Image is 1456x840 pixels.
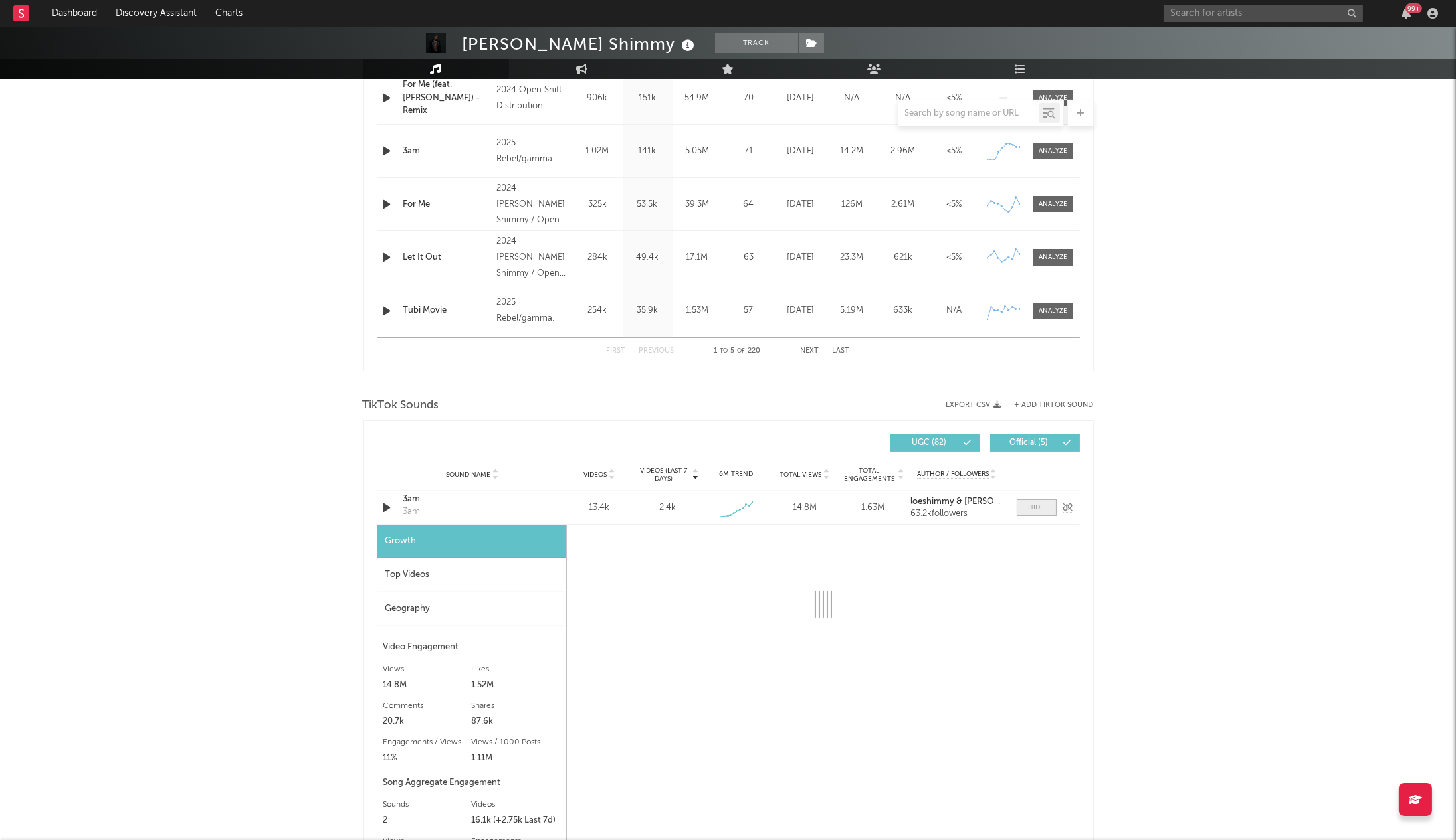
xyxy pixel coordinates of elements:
div: 14.2M [830,145,875,158]
div: 2 [383,813,472,829]
div: 14.8M [383,677,472,693]
div: 87.6k [471,714,560,730]
div: Videos [471,797,560,813]
div: 1.02M [576,145,619,158]
div: 3am [403,505,421,519]
button: First [607,347,626,355]
div: 54.9M [676,92,719,105]
div: [PERSON_NAME] Shimmy [463,33,698,55]
div: 126M [830,198,875,211]
div: For Me [403,198,490,211]
div: 621k [881,251,926,264]
div: Engagements / Views [383,734,472,750]
div: Growth [377,525,566,558]
div: 23.3M [830,251,875,264]
span: of [738,348,746,354]
div: [DATE] [779,251,823,264]
div: 2024 [PERSON_NAME] Shimmy / Open Shift Distribution [496,181,569,228]
div: 254k [576,304,619,317]
div: 20.7k [383,714,472,730]
button: Track [715,33,798,53]
div: <5% [932,198,977,211]
span: Videos (last 7 days) [637,467,690,483]
div: 2024 [PERSON_NAME] Shimmy / Open Shift Distribution [496,234,569,282]
a: loeshimmy & [PERSON_NAME] [910,497,1003,507]
button: Next [801,347,819,355]
div: 2.61M [881,198,926,211]
div: 2025 Rebel/gamma. [496,295,569,327]
div: Song Aggregate Engagement [383,775,560,791]
a: For Me (feat. [PERSON_NAME]) - Remix [403,78,490,118]
div: 2.96M [881,145,926,158]
div: 1.52M [471,677,560,693]
button: Export CSV [946,401,1001,409]
div: 49.4k [626,251,669,264]
div: Video Engagement [383,639,560,655]
a: 3am [403,145,490,158]
div: 13.4k [569,501,631,515]
span: to [720,348,728,354]
div: 284k [576,251,619,264]
div: Likes [471,661,560,677]
div: 35.9k [626,304,669,317]
div: 99 + [1405,3,1422,13]
input: Search for artists [1164,5,1363,22]
div: Views [383,661,472,677]
div: N/A [932,304,977,317]
div: 63 [726,251,772,264]
div: 1.11M [471,750,560,766]
div: <5% [932,92,977,105]
strong: loeshimmy & [PERSON_NAME] [910,497,1033,506]
button: + Add TikTok Sound [1015,402,1094,409]
div: Let It Out [403,251,490,264]
button: + Add TikTok Sound [1001,402,1094,409]
div: Shares [471,698,560,714]
button: UGC(82) [890,434,980,452]
div: 325k [576,198,619,211]
div: <5% [932,251,977,264]
div: [DATE] [779,198,823,211]
div: 2025 Rebel/gamma. [496,135,569,167]
span: TikTok Sounds [363,398,439,414]
div: 17.1M [676,251,719,264]
div: [DATE] [779,145,823,158]
div: 16.1k (+2.75k Last 7d) [471,813,560,829]
button: Official(5) [990,434,1080,452]
a: 3am [403,493,542,506]
input: Search by song name or URL [898,108,1039,119]
div: 2.4k [659,501,676,515]
div: 14.8M [774,501,835,515]
span: UGC ( 82 ) [899,439,960,447]
span: Official ( 5 ) [999,439,1060,447]
span: Author / Followers [917,470,989,479]
div: 11% [383,750,472,766]
div: N/A [881,92,926,105]
button: 99+ [1402,8,1411,19]
div: 1.53M [676,304,719,317]
div: 1.63M [842,501,904,515]
span: Total Engagements [842,467,896,483]
div: 151k [626,92,669,105]
div: <5% [932,145,977,158]
div: 141k [626,145,669,158]
div: 1 5 220 [701,343,774,359]
div: 906k [576,92,619,105]
div: [DATE] [779,92,823,105]
div: Tubi Movie [403,304,490,317]
div: 5.05M [676,145,719,158]
div: Geography [377,592,566,626]
div: 71 [726,145,772,158]
div: Top Videos [377,558,566,592]
div: Comments [383,698,472,714]
div: 63.2k followers [910,509,1003,519]
span: Videos [584,471,607,479]
div: N/A [830,92,875,105]
div: 2024 Open Shift Distribution [496,82,569,114]
div: 633k [881,304,926,317]
div: Views / 1000 Posts [471,734,560,750]
div: 57 [726,304,772,317]
button: Last [833,347,850,355]
div: 70 [726,92,772,105]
